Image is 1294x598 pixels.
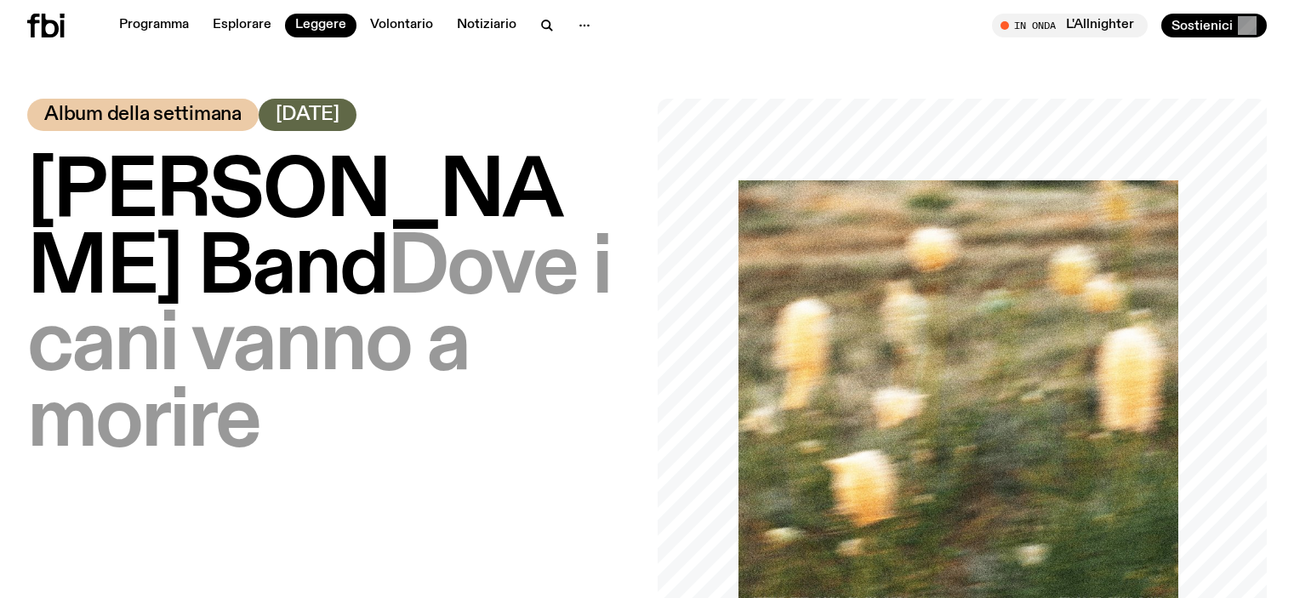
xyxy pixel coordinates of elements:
[119,18,189,31] font: Programma
[213,18,271,31] font: Esplorare
[276,104,339,124] font: [DATE]
[27,151,561,312] font: [PERSON_NAME] Band
[360,14,443,37] a: Volontario
[295,18,346,31] font: Leggere
[1161,14,1267,37] button: Sostienici
[202,14,282,37] a: Esplorare
[457,18,516,31] font: Notiziario
[44,104,242,124] font: Album della settimana
[447,14,527,37] a: Notiziario
[109,14,199,37] a: Programma
[285,14,356,37] a: Leggere
[27,227,611,465] font: Dove i cani vanno a morire
[992,14,1148,37] button: In ondaL'Allnighter
[1171,20,1233,33] font: Sostienici
[370,18,433,31] font: Volontario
